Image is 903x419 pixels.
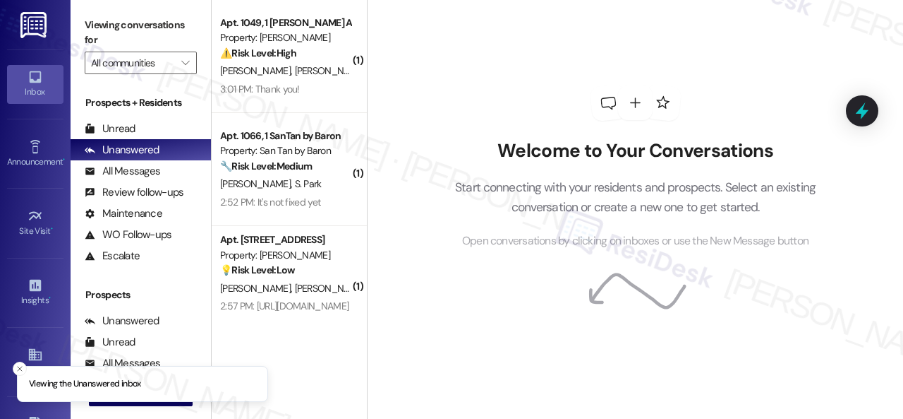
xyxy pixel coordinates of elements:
span: [PERSON_NAME] [220,177,295,190]
p: Start connecting with your residents and prospects. Select an existing conversation or create a n... [434,177,837,218]
div: Property: San Tan by Baron [220,143,351,158]
input: All communities [91,52,174,74]
div: Property: [PERSON_NAME] [220,30,351,45]
div: Prospects [71,288,211,302]
div: Escalate [85,249,140,264]
div: 2:52 PM: It's not fixed yet [220,196,320,208]
div: 3:01 PM: Thank you! [220,83,300,95]
a: Insights • [7,273,63,312]
span: • [63,155,65,165]
label: Viewing conversations for [85,14,197,52]
div: Apt. [STREET_ADDRESS] [220,232,351,247]
div: Unanswered [85,314,159,329]
span: S. Park [295,177,322,190]
strong: ⚠️ Risk Level: High [220,47,296,59]
a: Inbox [7,65,63,103]
span: [PERSON_NAME] [220,282,295,295]
img: ResiDesk Logo [20,12,49,38]
i:  [181,57,189,69]
div: Apt. 1066, 1 SanTan by Baron [220,129,351,143]
h2: Welcome to Your Conversations [434,140,837,163]
span: • [49,293,51,303]
a: Buildings [7,343,63,381]
div: Property: [PERSON_NAME] [220,248,351,263]
strong: 🔧 Risk Level: Medium [220,160,312,172]
div: Archived on [DATE] [219,315,352,333]
span: [PERSON_NAME] [295,64,365,77]
span: [PERSON_NAME] [295,282,370,295]
p: Viewing the Unanswered inbox [29,378,141,391]
span: Open conversations by clicking on inboxes or use the New Message button [462,232,808,250]
div: Prospects + Residents [71,95,211,110]
div: Unread [85,335,135,350]
span: • [51,224,53,234]
div: All Messages [85,164,160,179]
div: Unread [85,122,135,136]
div: WO Follow-ups [85,228,171,242]
div: Maintenance [85,206,162,221]
button: Close toast [13,362,27,376]
div: 2:57 PM: [URL][DOMAIN_NAME] [220,300,349,312]
div: Review follow-ups [85,185,183,200]
div: Unanswered [85,143,159,158]
a: Site Visit • [7,204,63,242]
div: Apt. 1049, 1 [PERSON_NAME] Apts LLC [220,16,351,30]
strong: 💡 Risk Level: Low [220,264,295,276]
span: [PERSON_NAME] [220,64,295,77]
